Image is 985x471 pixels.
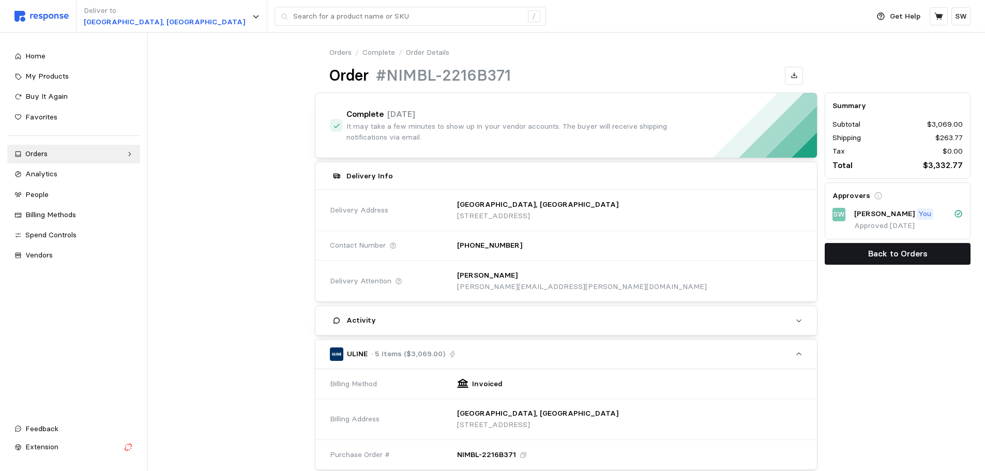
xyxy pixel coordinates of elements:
[457,281,707,293] p: [PERSON_NAME][EMAIL_ADDRESS][PERSON_NAME][DOMAIN_NAME]
[7,67,140,86] a: My Products
[25,112,57,121] span: Favorites
[832,119,860,130] p: Subtotal
[955,11,967,22] p: SW
[25,230,77,239] span: Spend Controls
[315,369,817,469] div: ULINE· 5 Items ($3,069.00)
[25,51,46,60] span: Home
[329,47,352,58] a: Orders
[528,10,540,23] div: /
[927,119,963,130] p: $3,069.00
[25,71,69,81] span: My Products
[25,250,53,260] span: Vendors
[84,5,245,17] p: Deliver to
[833,209,845,220] p: SW
[943,146,963,157] p: $0.00
[330,378,377,390] span: Billing Method
[293,7,522,26] input: Search for a product name or SKU
[362,47,395,58] a: Complete
[25,442,58,451] span: Extension
[871,7,927,26] button: Get Help
[7,186,140,204] a: People
[346,109,384,120] h4: Complete
[346,171,393,181] h5: Delivery Info
[387,108,415,120] p: [DATE]
[315,306,817,335] button: Activity
[7,108,140,127] a: Favorites
[25,190,49,199] span: People
[868,247,928,260] p: Back to Orders
[951,7,971,25] button: SW
[315,340,817,369] button: ULINE· 5 Items ($3,069.00)
[832,132,861,144] p: Shipping
[923,159,963,172] p: $3,332.77
[371,348,445,360] p: · 5 Items ($3,069.00)
[832,146,845,157] p: Tax
[7,246,140,265] a: Vendors
[918,208,931,220] p: You
[84,17,245,28] p: [GEOGRAPHIC_DATA], [GEOGRAPHIC_DATA]
[7,420,140,438] button: Feedback
[7,87,140,106] a: Buy It Again
[347,348,368,360] p: ULINE
[457,408,618,419] p: [GEOGRAPHIC_DATA], [GEOGRAPHIC_DATA]
[854,220,963,232] p: Approved [DATE]
[355,47,359,58] p: /
[832,190,870,201] h5: Approvers
[457,449,516,461] p: NIMBL-2216B371
[330,240,386,251] span: Contact Number
[346,121,685,143] p: It may take a few minutes to show up in your vendor accounts. The buyer will receive shipping not...
[832,159,853,172] p: Total
[7,226,140,245] a: Spend Controls
[25,148,122,160] div: Orders
[399,47,402,58] p: /
[14,11,69,22] img: svg%3e
[7,206,140,224] a: Billing Methods
[376,66,511,86] h1: #NIMBL-2216B371
[330,276,391,287] span: Delivery Attention
[457,210,618,222] p: [STREET_ADDRESS]
[457,419,618,431] p: [STREET_ADDRESS]
[406,47,449,58] p: Order Details
[330,414,380,425] span: Billing Address
[330,205,388,216] span: Delivery Address
[25,424,58,433] span: Feedback
[854,208,915,220] p: [PERSON_NAME]
[330,449,390,461] span: Purchase Order #
[472,378,503,390] p: Invoiced
[7,47,140,66] a: Home
[7,438,140,457] button: Extension
[25,169,57,178] span: Analytics
[346,315,376,326] h5: Activity
[825,243,971,265] button: Back to Orders
[457,199,618,210] p: [GEOGRAPHIC_DATA], [GEOGRAPHIC_DATA]
[7,145,140,163] a: Orders
[457,240,522,251] p: [PHONE_NUMBER]
[890,11,920,22] p: Get Help
[457,270,518,281] p: [PERSON_NAME]
[935,132,963,144] p: $263.77
[832,100,963,111] h5: Summary
[25,92,68,101] span: Buy It Again
[7,165,140,184] a: Analytics
[329,66,369,86] h1: Order
[25,210,76,219] span: Billing Methods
